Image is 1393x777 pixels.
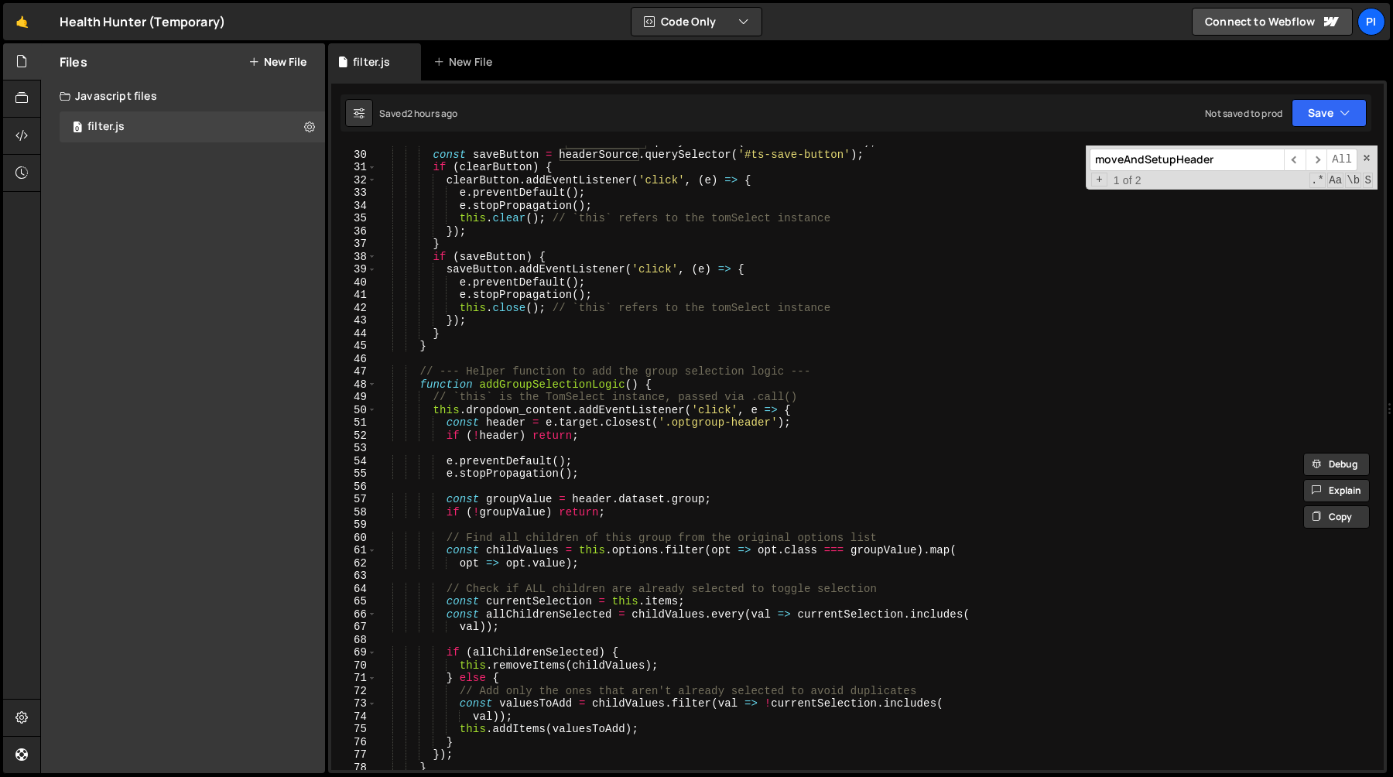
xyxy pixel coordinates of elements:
button: Debug [1303,453,1370,476]
div: 38 [331,251,377,264]
div: filter.js [87,120,125,134]
button: Code Only [631,8,762,36]
div: 39 [331,263,377,276]
span: 1 of 2 [1107,174,1148,187]
div: 69 [331,646,377,659]
div: 42 [331,302,377,315]
a: 🤙 [3,3,41,40]
div: 56 [331,481,377,494]
span: Alt-Enter [1326,149,1357,171]
div: 60 [331,532,377,545]
a: Connect to Webflow [1192,8,1353,36]
button: Save [1292,99,1367,127]
span: Toggle Replace mode [1091,173,1107,187]
span: Search In Selection [1363,173,1373,188]
div: filter.js [353,54,390,70]
div: 53 [331,442,377,455]
span: RegExp Search [1309,173,1326,188]
div: 46 [331,353,377,366]
div: 48 [331,378,377,392]
span: Whole Word Search [1345,173,1361,188]
div: 61 [331,544,377,557]
div: 77 [331,748,377,762]
div: 78 [331,762,377,775]
div: 37 [331,238,377,251]
div: Javascript files [41,80,325,111]
div: 31 [331,161,377,174]
div: 43 [331,314,377,327]
span: CaseSensitive Search [1327,173,1343,188]
span: ​ [1306,149,1327,171]
div: 49 [331,391,377,404]
span: 0 [73,122,82,135]
div: New File [433,54,498,70]
div: 70 [331,659,377,673]
div: 33 [331,187,377,200]
a: Pi [1357,8,1385,36]
div: 59 [331,519,377,532]
div: 72 [331,685,377,698]
div: 16494/44708.js [60,111,325,142]
div: 63 [331,570,377,583]
span: ​ [1284,149,1306,171]
div: 67 [331,621,377,634]
div: 34 [331,200,377,213]
div: 73 [331,697,377,710]
div: 44 [331,327,377,341]
div: 41 [331,289,377,302]
button: Explain [1303,479,1370,502]
div: 62 [331,557,377,570]
div: 54 [331,455,377,468]
div: 50 [331,404,377,417]
div: 66 [331,608,377,621]
h2: Files [60,53,87,70]
div: 65 [331,595,377,608]
div: Health Hunter (Temporary) [60,12,225,31]
div: 51 [331,416,377,430]
div: 76 [331,736,377,749]
div: Not saved to prod [1205,107,1282,120]
div: 64 [331,583,377,596]
input: Search for [1090,149,1284,171]
div: 40 [331,276,377,289]
div: 35 [331,212,377,225]
div: 57 [331,493,377,506]
div: 47 [331,365,377,378]
div: 36 [331,225,377,238]
div: 58 [331,506,377,519]
div: 32 [331,174,377,187]
div: 55 [331,467,377,481]
div: 68 [331,634,377,647]
div: 45 [331,340,377,353]
div: 75 [331,723,377,736]
div: Saved [379,107,458,120]
div: 30 [331,149,377,162]
div: 52 [331,430,377,443]
div: 2 hours ago [407,107,458,120]
div: 74 [331,710,377,724]
div: 71 [331,672,377,685]
button: New File [248,56,306,68]
button: Copy [1303,505,1370,529]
